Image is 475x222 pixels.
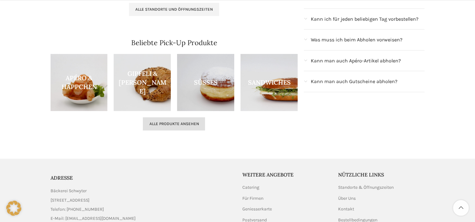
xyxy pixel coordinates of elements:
[453,200,469,216] a: Scroll to top button
[143,117,205,130] a: Alle Produkte ansehen
[51,175,73,181] span: ADRESSE
[135,7,213,12] span: Alle Standorte und Öffnungszeiten
[338,171,425,178] h5: Nützliche Links
[51,197,89,204] span: [STREET_ADDRESS]
[338,195,356,202] a: Über Uns
[51,54,108,111] a: Product category apero-haeppchen
[149,121,199,126] span: Alle Produkte ansehen
[131,38,217,48] h4: Beliebte Pick-Up Produkte
[51,206,233,213] a: List item link
[242,184,260,191] a: Catering
[310,57,401,65] span: Kann man auch Apéro-Artikel abholen?
[51,215,136,222] span: E-Mail: [EMAIL_ADDRESS][DOMAIN_NAME]
[338,206,355,212] a: Kontakt
[338,184,394,191] a: Standorte & Öffnungszeiten
[310,36,402,44] span: Was muss ich beim Abholen vorweisen?
[51,188,87,194] span: Bäckerei Schwyter
[310,15,418,23] span: Kann ich für jeden beliebigen Tag vorbestellen?
[242,206,273,212] a: Geniesserkarte
[242,195,264,202] a: Für Firmen
[177,54,234,111] a: Product category sussgeback
[114,54,171,111] a: Product category brotli
[242,171,329,178] h5: Weitere Angebote
[129,3,219,16] a: Alle Standorte und Öffnungszeiten
[240,54,298,111] a: Product category sandwiches
[310,77,397,86] span: Kann man auch Gutscheine abholen?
